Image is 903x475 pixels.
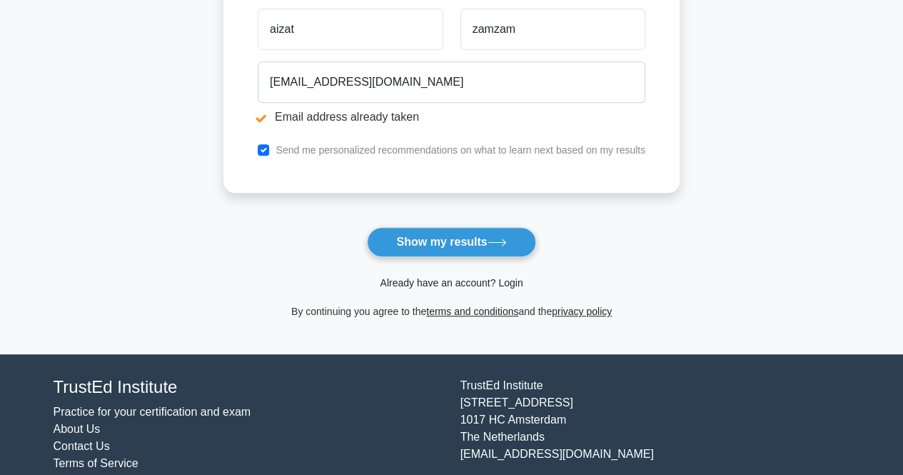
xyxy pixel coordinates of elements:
[552,306,612,317] a: privacy policy
[258,9,443,50] input: First name
[380,277,523,289] a: Already have an account? Login
[54,440,110,452] a: Contact Us
[258,109,645,126] li: Email address already taken
[215,303,688,320] div: By continuing you agree to the and the
[426,306,518,317] a: terms and conditions
[367,227,535,257] button: Show my results
[54,377,443,398] h4: TrustEd Institute
[54,406,251,418] a: Practice for your certification and exam
[54,457,138,469] a: Terms of Service
[276,144,645,156] label: Send me personalized recommendations on what to learn next based on my results
[54,423,101,435] a: About Us
[460,9,645,50] input: Last name
[258,61,645,103] input: Email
